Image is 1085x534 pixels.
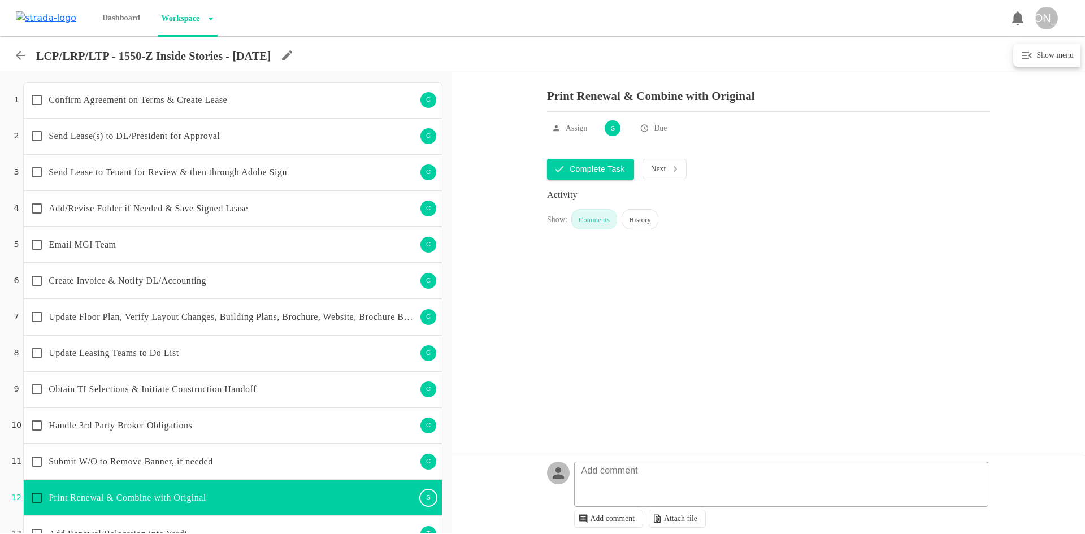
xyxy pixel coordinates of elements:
[547,81,990,103] p: Print Renewal & Combine with Original
[14,311,19,323] p: 7
[49,455,416,468] p: Submit W/O to Remove Banner, if needed
[547,159,634,180] button: Complete Task
[547,214,567,229] div: Show:
[419,308,437,326] div: C
[14,130,19,142] p: 2
[419,272,437,290] div: C
[11,455,21,468] p: 11
[49,274,416,288] p: Create Invoice & Notify DL/Accounting
[419,416,437,435] div: C
[49,166,416,179] p: Send Lease to Tenant for Review & then through Adobe Sign
[604,119,622,137] div: S
[654,123,667,134] p: Due
[571,209,617,229] div: Comments
[622,209,658,229] div: History
[49,238,416,251] p: Email MGI Team
[16,11,76,25] img: strada-logo
[651,164,666,173] p: Next
[419,91,437,109] div: C
[49,129,416,143] p: Send Lease(s) to DL/President for Approval
[1035,7,1058,29] div: [PERSON_NAME]
[11,492,21,504] p: 12
[419,199,437,218] div: C
[1034,49,1074,62] h6: Show menu
[49,202,416,215] p: Add/Revise Folder if Needed & Save Signed Lease
[14,275,19,287] p: 6
[14,238,19,251] p: 5
[419,127,437,145] div: C
[158,7,200,30] p: Workspace
[419,236,437,254] div: C
[664,514,697,523] p: Attach file
[14,202,19,215] p: 4
[14,94,19,106] p: 1
[11,419,21,432] p: 10
[14,383,19,396] p: 9
[49,310,416,324] p: Update Floor Plan, Verify Layout Changes, Building Plans, Brochure, Website, Brochure Backend, Of...
[49,383,416,396] p: Obtain TI Selections & Initiate Construction Handoff
[1031,2,1062,34] button: [PERSON_NAME]
[547,188,990,202] div: Activity
[99,7,144,29] p: Dashboard
[419,380,437,398] div: C
[591,514,635,523] p: Add comment
[49,93,416,107] p: Confirm Agreement on Terms & Create Lease
[49,491,416,505] p: Print Renewal & Combine with Original
[49,346,416,360] p: Update Leasing Teams to Do List
[576,464,644,477] p: Add comment
[566,123,587,134] p: Assign
[49,419,416,432] p: Handle 3rd Party Broker Obligations
[419,344,437,362] div: C
[14,347,19,359] p: 8
[419,453,437,471] div: C
[419,163,437,181] div: C
[36,49,271,63] p: LCP/LRP/LTP - 1550-Z Inside Stories - [DATE]
[419,489,437,507] div: S
[14,166,19,179] p: 3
